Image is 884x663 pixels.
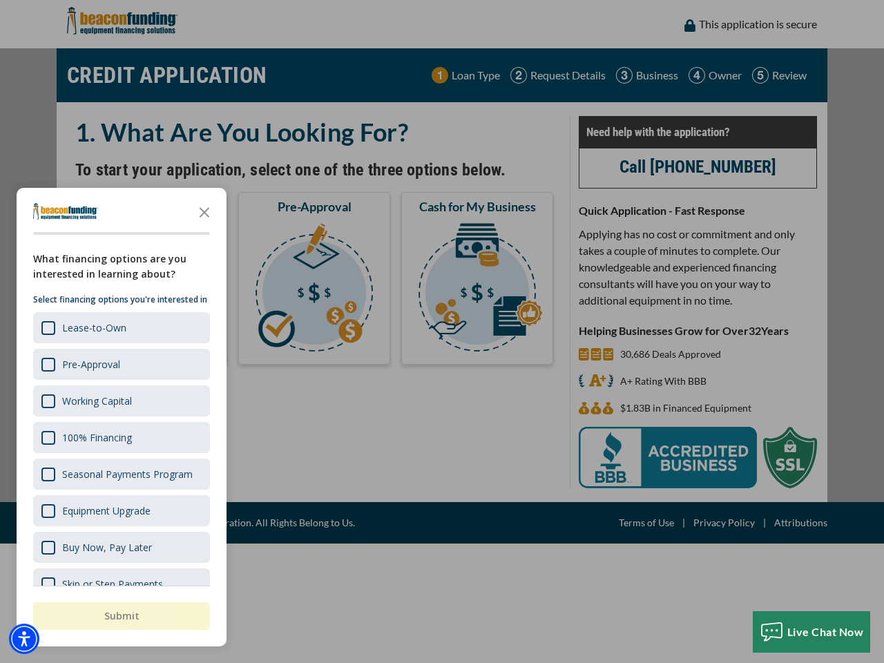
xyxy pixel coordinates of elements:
div: 100% Financing [62,431,132,444]
div: Skip or Step Payments [33,568,210,599]
div: Pre-Approval [33,349,210,380]
div: Lease-to-Own [33,312,210,343]
span: Live Chat Now [787,625,864,638]
button: Submit [33,602,210,630]
div: Skip or Step Payments [62,577,163,590]
div: What financing options are you interested in learning about? [33,251,210,282]
p: Select financing options you're interested in [33,293,210,307]
div: Seasonal Payments Program [33,459,210,490]
button: Close the survey [191,198,218,225]
div: Buy Now, Pay Later [62,541,152,554]
div: Working Capital [62,394,132,407]
div: Seasonal Payments Program [62,468,193,481]
div: Pre-Approval [62,358,120,371]
img: Company logo [33,203,98,220]
div: Equipment Upgrade [33,495,210,526]
div: Survey [17,188,227,646]
div: 100% Financing [33,422,210,453]
div: Buy Now, Pay Later [33,532,210,563]
button: Live Chat Now [753,611,871,653]
div: Equipment Upgrade [62,504,151,517]
div: Lease-to-Own [62,321,126,334]
div: Working Capital [33,385,210,416]
div: Accessibility Menu [9,624,39,654]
